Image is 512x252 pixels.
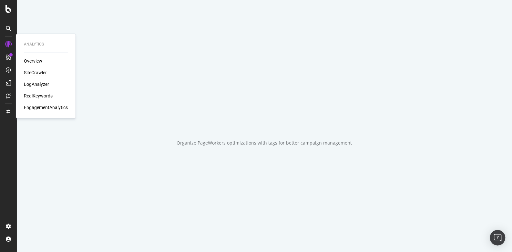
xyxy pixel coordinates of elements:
div: Organize PageWorkers optimizations with tags for better campaign management [177,140,352,146]
a: LogAnalyzer [24,81,49,87]
div: Open Intercom Messenger [490,230,506,246]
a: SiteCrawler [24,69,47,76]
div: animation [241,106,288,129]
a: Overview [24,58,42,64]
a: EngagementAnalytics [24,104,68,111]
div: Analytics [24,42,68,47]
a: RealKeywords [24,93,53,99]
